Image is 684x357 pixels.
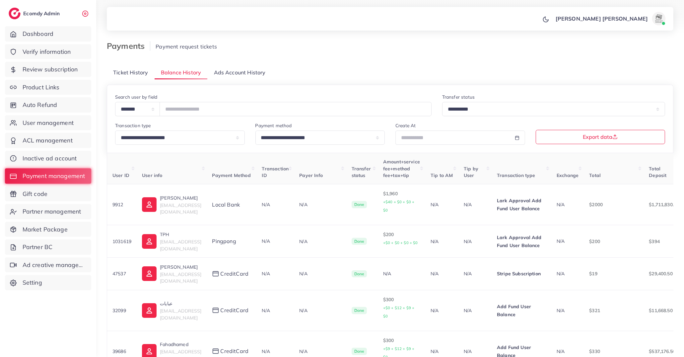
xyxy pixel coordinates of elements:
[383,200,415,213] small: +$40 + $0 + $0 + $0
[142,234,157,249] img: ic-user-info.36bf1079.svg
[383,230,420,247] p: $200
[115,122,151,129] label: Transaction type
[262,271,270,277] span: N/A
[352,348,367,355] span: Done
[160,230,201,238] p: TPH
[464,270,486,278] p: N/A
[160,340,201,348] p: Fahadhamed
[212,201,251,209] div: Local bank
[5,97,91,113] a: Auto Refund
[557,271,565,277] span: N/A
[23,83,60,92] span: Product Links
[5,186,91,202] a: Gift code
[589,201,638,209] p: $2000
[107,41,150,51] h3: Payments
[5,62,91,77] a: Review subscription
[262,348,270,354] span: N/A
[589,172,601,178] span: Total
[142,197,157,212] img: ic-user-info.36bf1079.svg
[652,12,665,25] img: avatar
[23,207,81,216] span: Partner management
[221,347,249,355] span: creditCard
[112,201,131,209] p: 9912
[5,80,91,95] a: Product Links
[221,307,249,314] span: creditCard
[23,278,42,287] span: Setting
[442,94,475,100] label: Transfer status
[112,237,131,245] p: 1031619
[352,270,367,278] span: Done
[383,240,418,245] small: +$0 + $0 + $0 + $0
[552,12,668,25] a: [PERSON_NAME] [PERSON_NAME]avatar
[583,134,618,139] span: Export data
[142,303,157,318] img: ic-user-info.36bf1079.svg
[5,26,91,42] a: Dashboard
[464,237,486,245] p: N/A
[383,270,420,277] div: N/A
[589,237,638,245] p: $200
[536,130,665,144] button: Export data
[649,166,666,178] span: Total Deposit
[464,201,486,209] p: N/A
[9,8,21,19] img: logo
[649,237,679,245] p: $394
[212,237,251,245] div: Pingpong
[383,190,420,214] p: $1,960
[497,270,546,278] p: Stripe Subscription
[212,172,251,178] span: Payment Method
[497,172,535,178] span: Transaction type
[5,133,91,148] a: ACL management
[649,307,679,314] p: $11,668.50
[23,119,74,127] span: User management
[112,172,129,178] span: User ID
[142,172,162,178] span: User info
[557,202,565,208] span: N/A
[5,204,91,219] a: Partner management
[5,222,91,237] a: Market Package
[23,136,73,145] span: ACL management
[5,239,91,255] a: Partner BC
[221,270,249,278] span: creditCard
[262,308,270,313] span: N/A
[160,263,201,271] p: [PERSON_NAME]
[352,238,367,245] span: Done
[299,307,341,314] p: N/A
[160,239,201,251] span: [EMAIL_ADDRESS][DOMAIN_NAME]
[156,43,217,50] span: Payment request tickets
[5,44,91,59] a: Verify information
[383,296,420,320] p: $300
[431,172,453,178] span: Tip to AM
[464,166,478,178] span: Tip by User
[214,69,266,76] span: Ads Account History
[299,172,323,178] span: Payer Info
[115,94,157,100] label: Search user by field
[212,308,219,313] img: payment
[589,307,638,314] p: $321
[464,307,486,314] p: N/A
[161,69,201,76] span: Balance History
[352,166,371,178] span: Transfer status
[395,122,416,129] label: Create At
[142,266,157,281] img: ic-user-info.36bf1079.svg
[112,347,131,355] p: 39686
[23,172,85,180] span: Payment management
[497,197,546,213] p: Lark Approval Add Fund User Balance
[299,201,341,209] p: N/A
[113,69,148,76] span: Ticket History
[352,307,367,314] span: Done
[557,348,565,354] span: N/A
[23,65,78,74] span: Review subscription
[9,8,61,19] a: logoEcomdy Admin
[23,154,77,163] span: Inactive ad account
[112,270,131,278] p: 47537
[557,308,565,313] span: N/A
[212,348,219,354] img: payment
[589,271,597,277] span: $19
[5,151,91,166] a: Inactive ad account
[23,190,47,198] span: Gift code
[497,303,546,318] p: Add Fund User Balance
[464,347,486,355] p: N/A
[5,168,91,184] a: Payment management
[589,347,638,355] p: $330
[160,308,201,320] span: [EMAIL_ADDRESS][DOMAIN_NAME]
